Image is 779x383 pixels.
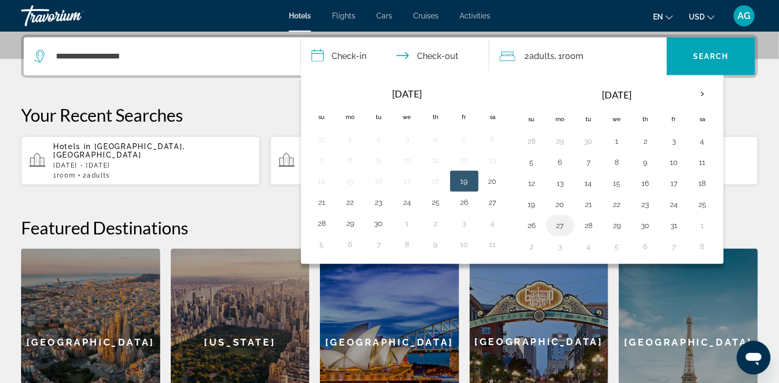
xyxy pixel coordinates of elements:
[342,195,359,210] button: Day 22
[342,216,359,231] button: Day 29
[456,174,473,189] button: Day 19
[552,134,569,149] button: Day 29
[399,132,416,146] button: Day 3
[694,218,711,233] button: Day 1
[666,176,683,191] button: Day 17
[693,52,729,61] span: Search
[21,136,260,185] button: Hotels in [GEOGRAPHIC_DATA], [GEOGRAPHIC_DATA][DATE] - [DATE]1Room2Adults
[738,11,751,21] span: AG
[371,153,387,168] button: Day 9
[555,49,584,64] span: , 1
[694,155,711,170] button: Day 11
[694,134,711,149] button: Day 4
[456,195,473,210] button: Day 26
[289,12,311,20] span: Hotels
[653,13,663,21] span: en
[489,37,667,75] button: Travelers: 2 adults, 0 children
[637,134,654,149] button: Day 2
[332,12,355,20] a: Flights
[667,37,756,75] button: Search
[694,197,711,212] button: Day 25
[83,172,110,179] span: 2
[666,239,683,254] button: Day 7
[580,134,597,149] button: Day 30
[399,237,416,252] button: Day 8
[523,134,540,149] button: Day 28
[689,13,705,21] span: USD
[21,104,758,125] p: Your Recent Searches
[314,195,330,210] button: Day 21
[580,155,597,170] button: Day 7
[523,155,540,170] button: Day 5
[314,237,330,252] button: Day 5
[731,5,758,27] button: User Menu
[609,134,626,149] button: Day 1
[53,142,91,151] span: Hotels in
[580,218,597,233] button: Day 28
[737,341,771,375] iframe: Button to launch messaging window
[57,172,76,179] span: Room
[552,155,569,170] button: Day 6
[427,174,444,189] button: Day 18
[456,153,473,168] button: Day 12
[376,12,392,20] a: Cars
[314,174,330,189] button: Day 14
[456,216,473,231] button: Day 3
[342,237,359,252] button: Day 6
[484,174,501,189] button: Day 20
[427,132,444,146] button: Day 4
[427,237,444,252] button: Day 9
[21,217,758,238] h2: Featured Destinations
[270,136,509,185] button: Hotels in [GEOGRAPHIC_DATA], [GEOGRAPHIC_DATA] (MAD)[DATE] - [DATE]1Room2Adults
[637,239,654,254] button: Day 6
[342,132,359,146] button: Day 1
[666,197,683,212] button: Day 24
[399,174,416,189] button: Day 17
[580,197,597,212] button: Day 21
[523,176,540,191] button: Day 12
[413,12,439,20] a: Cruises
[609,176,626,191] button: Day 15
[456,237,473,252] button: Day 10
[637,176,654,191] button: Day 16
[523,218,540,233] button: Day 26
[637,197,654,212] button: Day 23
[609,239,626,254] button: Day 5
[523,197,540,212] button: Day 19
[523,239,540,254] button: Day 2
[653,9,673,24] button: Change language
[301,37,489,75] button: Check in and out dates
[24,37,755,75] div: Search widget
[53,162,251,169] p: [DATE] - [DATE]
[342,174,359,189] button: Day 15
[552,176,569,191] button: Day 13
[609,155,626,170] button: Day 8
[399,153,416,168] button: Day 10
[314,132,330,146] button: Day 31
[427,153,444,168] button: Day 11
[552,197,569,212] button: Day 20
[637,218,654,233] button: Day 30
[552,218,569,233] button: Day 27
[580,176,597,191] button: Day 14
[399,195,416,210] button: Day 24
[484,237,501,252] button: Day 11
[460,12,490,20] span: Activities
[314,216,330,231] button: Day 28
[666,218,683,233] button: Day 31
[609,197,626,212] button: Day 22
[666,155,683,170] button: Day 10
[456,132,473,146] button: Day 5
[484,153,501,168] button: Day 13
[53,172,75,179] span: 1
[399,216,416,231] button: Day 1
[371,216,387,231] button: Day 30
[371,237,387,252] button: Day 7
[53,142,185,159] span: [GEOGRAPHIC_DATA], [GEOGRAPHIC_DATA]
[371,174,387,189] button: Day 16
[609,218,626,233] button: Day 29
[552,239,569,254] button: Day 3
